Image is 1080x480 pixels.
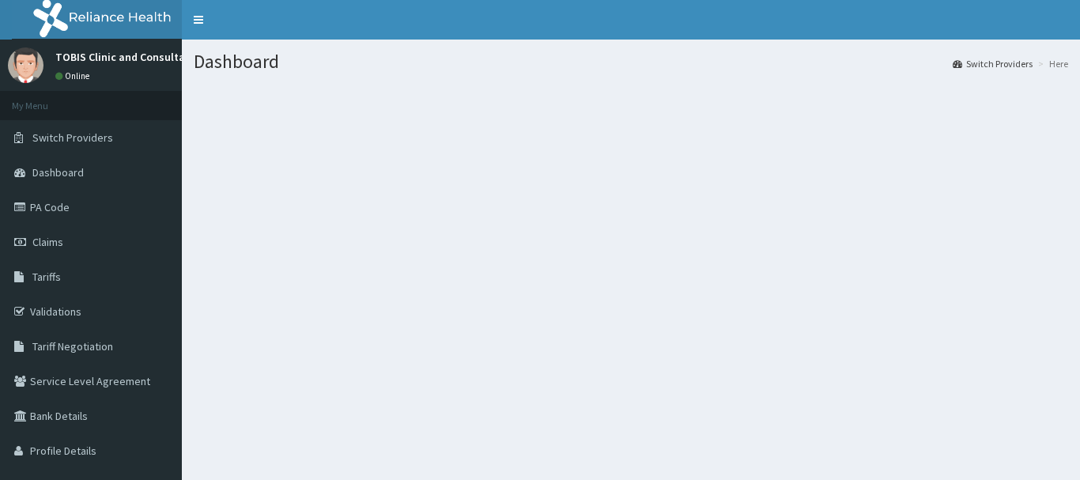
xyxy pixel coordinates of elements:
[953,57,1033,70] a: Switch Providers
[32,339,113,353] span: Tariff Negotiation
[32,165,84,180] span: Dashboard
[194,51,1068,72] h1: Dashboard
[8,47,43,83] img: User Image
[55,70,93,81] a: Online
[55,51,202,62] p: TOBIS Clinic and Consultants
[32,130,113,145] span: Switch Providers
[32,270,61,284] span: Tariffs
[32,235,63,249] span: Claims
[1034,57,1068,70] li: Here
